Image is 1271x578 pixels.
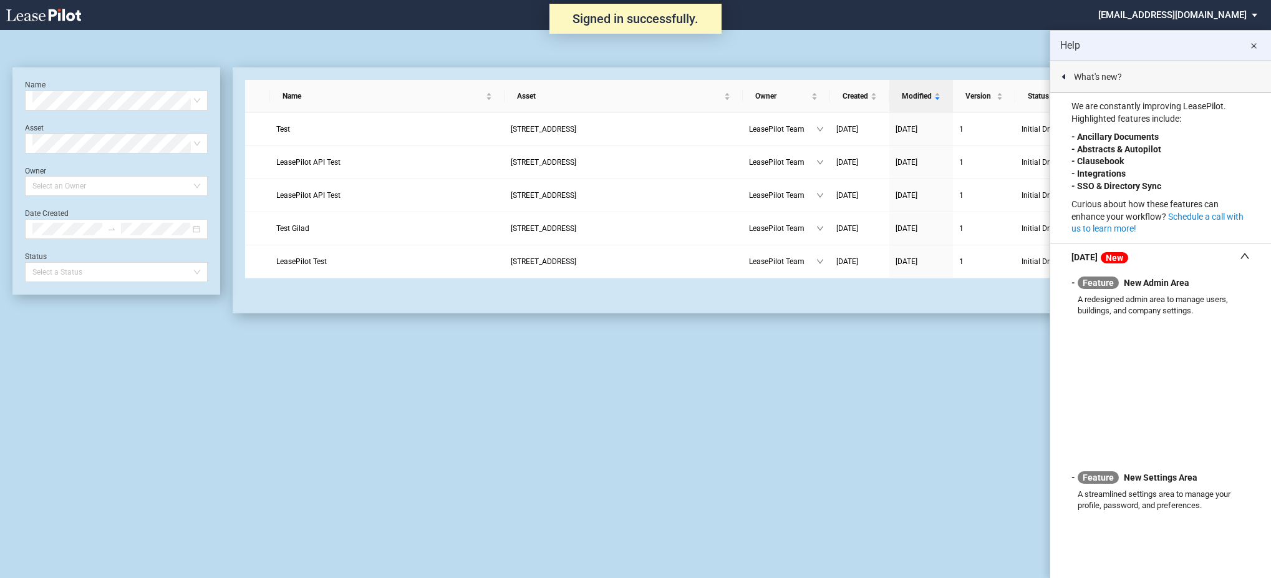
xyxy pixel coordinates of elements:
th: Modified [889,80,953,113]
span: down [816,225,824,232]
span: swap-right [107,225,116,233]
a: 1 [959,156,1009,169]
span: [DATE] [836,191,858,200]
span: LeasePilot Team [749,222,816,235]
span: 1 [959,158,964,167]
span: [DATE] [836,257,858,266]
span: 109 State Street [511,125,576,134]
span: down [816,258,824,265]
a: [STREET_ADDRESS] [511,156,737,169]
th: Created [830,80,889,113]
a: [DATE] [836,222,883,235]
span: [DATE] [896,191,917,200]
a: LeasePilot API Test [276,189,498,202]
a: 1 [959,222,1009,235]
span: 1 [959,191,964,200]
span: 109 State Street [511,224,576,233]
a: [STREET_ADDRESS] [511,189,737,202]
a: [DATE] [896,255,947,268]
a: 1 [959,189,1009,202]
span: LeasePilot Test [276,257,327,266]
span: 1 [959,224,964,233]
a: [DATE] [836,123,883,135]
span: LeasePilot Team [749,156,816,169]
a: 1 [959,255,1009,268]
label: Date Created [25,209,69,218]
span: [DATE] [896,125,917,134]
span: [DATE] [896,257,917,266]
th: Owner [743,80,830,113]
span: Test Gilad [276,224,309,233]
label: Owner [25,167,46,175]
span: Modified [902,90,932,102]
a: [DATE] [896,156,947,169]
th: Status [1015,80,1109,113]
a: [DATE] [836,156,883,169]
a: [DATE] [896,189,947,202]
span: Initial Draft [1022,222,1095,235]
span: Version [965,90,994,102]
span: 109 State Street [511,191,576,200]
span: Initial Draft [1022,255,1095,268]
span: Initial Draft [1022,156,1095,169]
span: Asset [517,90,722,102]
a: Test Gilad [276,222,498,235]
th: Version [953,80,1015,113]
span: LeasePilot API Test [276,191,341,200]
label: Name [25,81,46,89]
th: Name [270,80,505,113]
span: down [816,192,824,199]
span: to [107,225,116,233]
span: Owner [755,90,809,102]
span: [DATE] [836,125,858,134]
span: down [816,125,824,133]
span: LeasePilot API Test [276,158,341,167]
span: LeasePilot Team [749,123,816,135]
a: Test [276,123,498,135]
div: Signed in successfully. [549,4,722,34]
span: LeasePilot Team [749,255,816,268]
a: LeasePilot API Test [276,156,498,169]
label: Asset [25,124,44,132]
a: [STREET_ADDRESS] [511,123,737,135]
span: 109 State Street [511,257,576,266]
a: [DATE] [896,222,947,235]
span: LeasePilot Team [749,189,816,202]
span: 1 [959,125,964,134]
a: [DATE] [836,255,883,268]
span: Initial Draft [1022,123,1095,135]
a: [DATE] [836,189,883,202]
span: 109 State Street [511,158,576,167]
a: 1 [959,123,1009,135]
label: Status [25,252,47,261]
th: Asset [505,80,743,113]
a: [DATE] [896,123,947,135]
span: [DATE] [896,158,917,167]
span: Initial Draft [1022,189,1095,202]
span: Name [283,90,483,102]
span: 1 [959,257,964,266]
span: down [816,159,824,166]
span: [DATE] [896,224,917,233]
a: [STREET_ADDRESS] [511,255,737,268]
span: Created [843,90,868,102]
span: Status [1028,90,1088,102]
span: [DATE] [836,224,858,233]
a: [STREET_ADDRESS] [511,222,737,235]
span: Test [276,125,290,134]
a: LeasePilot Test [276,255,498,268]
span: [DATE] [836,158,858,167]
